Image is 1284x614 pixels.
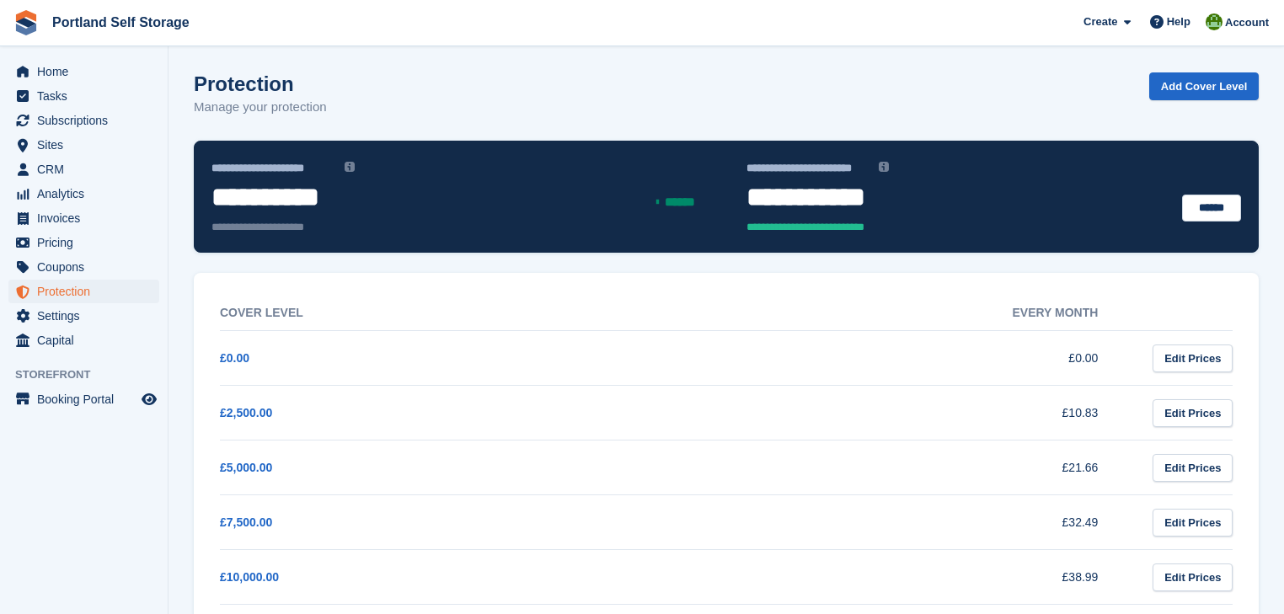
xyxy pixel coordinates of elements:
span: Pricing [37,231,138,254]
span: Create [1083,13,1117,30]
a: menu [8,158,159,181]
th: Every month [676,296,1132,331]
td: £38.99 [676,550,1132,605]
span: Subscriptions [37,109,138,132]
a: menu [8,231,159,254]
p: Manage your protection [194,98,327,117]
a: Edit Prices [1153,454,1233,482]
span: Account [1225,14,1269,31]
a: menu [8,328,159,352]
a: menu [8,206,159,230]
span: Home [37,60,138,83]
span: Booking Portal [37,387,138,411]
img: stora-icon-8386f47178a22dfd0bd8f6a31ec36ba5ce8667c1dd55bd0f319d3a0aa187defe.svg [13,10,39,35]
a: menu [8,133,159,157]
a: Portland Self Storage [45,8,196,36]
a: menu [8,84,159,108]
a: menu [8,109,159,132]
a: £10,000.00 [220,570,279,584]
a: Edit Prices [1153,399,1233,427]
span: Sites [37,133,138,157]
span: Analytics [37,182,138,206]
a: menu [8,255,159,279]
a: £5,000.00 [220,461,272,474]
td: £21.66 [676,440,1132,495]
a: menu [8,60,159,83]
a: Edit Prices [1153,509,1233,537]
span: Protection [37,280,138,303]
a: Edit Prices [1153,563,1233,591]
a: menu [8,280,159,303]
span: Coupons [37,255,138,279]
span: Invoices [37,206,138,230]
span: Storefront [15,366,168,383]
img: icon-info-grey-7440780725fd019a000dd9b08b2336e03edf1995a4989e88bcd33f0948082b44.svg [345,162,355,172]
td: £10.83 [676,386,1132,440]
a: £7,500.00 [220,515,272,529]
span: Help [1167,13,1190,30]
a: £2,500.00 [220,406,272,419]
a: menu [8,182,159,206]
th: Cover Level [220,296,676,331]
a: £0.00 [220,351,249,365]
h1: Protection [194,72,327,95]
a: Edit Prices [1153,344,1233,372]
img: icon-info-grey-7440780725fd019a000dd9b08b2336e03edf1995a4989e88bcd33f0948082b44.svg [879,162,889,172]
span: Capital [37,328,138,352]
td: £0.00 [676,331,1132,386]
a: menu [8,387,159,411]
td: £32.49 [676,495,1132,550]
img: Sue Wolfendale [1206,13,1222,30]
a: Preview store [139,389,159,409]
span: CRM [37,158,138,181]
span: Settings [37,304,138,328]
a: menu [8,304,159,328]
a: Add Cover Level [1149,72,1260,100]
span: Tasks [37,84,138,108]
